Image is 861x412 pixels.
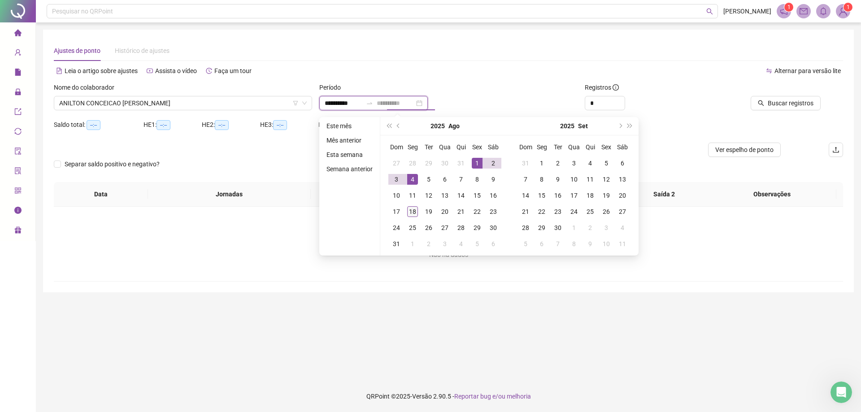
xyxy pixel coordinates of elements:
div: 4 [456,239,466,249]
td: 2025-09-06 [614,155,631,171]
div: 23 [552,206,563,217]
div: 5 [601,158,612,169]
td: 2025-09-16 [550,187,566,204]
span: filter [293,100,298,106]
div: 8 [536,174,547,185]
td: 2025-09-24 [566,204,582,220]
div: 3 [391,174,402,185]
li: Este mês [323,121,376,131]
th: Saída 2 [613,182,714,207]
span: sync [14,124,22,142]
td: 2025-07-30 [437,155,453,171]
div: 22 [472,206,483,217]
div: 3 [601,222,612,233]
span: youtube [147,68,153,74]
span: --:-- [273,120,287,130]
span: export [14,104,22,122]
td: 2025-09-25 [582,204,598,220]
div: 11 [407,190,418,201]
div: 1 [536,158,547,169]
div: 26 [601,206,612,217]
div: 1 [407,239,418,249]
span: bell [819,7,827,15]
button: month panel [578,117,588,135]
span: ANILTON CONCEICAO DE SOUSA [59,96,307,110]
td: 2025-10-11 [614,236,631,252]
th: Dom [388,139,404,155]
div: 2 [488,158,499,169]
span: Registros [585,82,619,92]
td: 2025-08-22 [469,204,485,220]
div: 17 [569,190,579,201]
div: 7 [456,174,466,185]
td: 2025-10-01 [566,220,582,236]
td: 2025-09-10 [566,171,582,187]
td: 2025-08-18 [404,204,421,220]
td: 2025-08-24 [388,220,404,236]
td: 2025-09-29 [534,220,550,236]
span: user-add [14,45,22,63]
td: 2025-09-19 [598,187,614,204]
th: Qui [453,139,469,155]
button: Ver espelho de ponto [708,143,781,157]
td: 2025-09-26 [598,204,614,220]
th: Observações [708,182,836,207]
td: 2025-10-09 [582,236,598,252]
iframe: Intercom live chat [831,382,852,403]
td: 2025-07-31 [453,155,469,171]
span: Ver espelho de ponto [715,145,774,155]
span: Faça um tour [214,67,252,74]
span: mail [800,7,808,15]
td: 2025-10-06 [534,236,550,252]
div: 16 [552,190,563,201]
td: 2025-08-20 [437,204,453,220]
div: 8 [569,239,579,249]
label: Período [319,82,347,92]
td: 2025-09-07 [517,171,534,187]
td: 2025-07-28 [404,155,421,171]
td: 2025-09-15 [534,187,550,204]
span: Assista o vídeo [155,67,197,74]
button: prev-year [394,117,404,135]
div: 4 [585,158,596,169]
span: upload [832,146,839,153]
td: 2025-07-29 [421,155,437,171]
div: 6 [439,174,450,185]
div: 16 [488,190,499,201]
td: 2025-09-05 [469,236,485,252]
div: 28 [520,222,531,233]
img: 83093 [836,4,850,18]
td: 2025-08-28 [453,220,469,236]
th: Sáb [485,139,501,155]
span: audit [14,143,22,161]
td: 2025-08-02 [485,155,501,171]
div: 31 [520,158,531,169]
span: down [302,100,307,106]
td: 2025-09-04 [453,236,469,252]
button: super-next-year [625,117,635,135]
div: 5 [472,239,483,249]
td: 2025-09-14 [517,187,534,204]
span: swap-right [366,100,373,107]
div: 29 [472,222,483,233]
div: 6 [536,239,547,249]
div: 23 [488,206,499,217]
span: --:-- [215,120,229,130]
button: year panel [430,117,445,135]
td: 2025-08-29 [469,220,485,236]
td: 2025-09-21 [517,204,534,220]
li: Esta semana [323,149,376,160]
div: 27 [617,206,628,217]
td: 2025-08-08 [469,171,485,187]
button: year panel [560,117,574,135]
th: Seg [534,139,550,155]
td: 2025-09-02 [550,155,566,171]
li: Mês anterior [323,135,376,146]
footer: QRPoint © 2025 - 2.90.5 - [36,381,861,412]
td: 2025-09-03 [566,155,582,171]
div: 21 [520,206,531,217]
div: 24 [391,222,402,233]
span: Buscar registros [768,98,813,108]
span: [PERSON_NAME] [723,6,771,16]
span: info-circle [613,84,619,91]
